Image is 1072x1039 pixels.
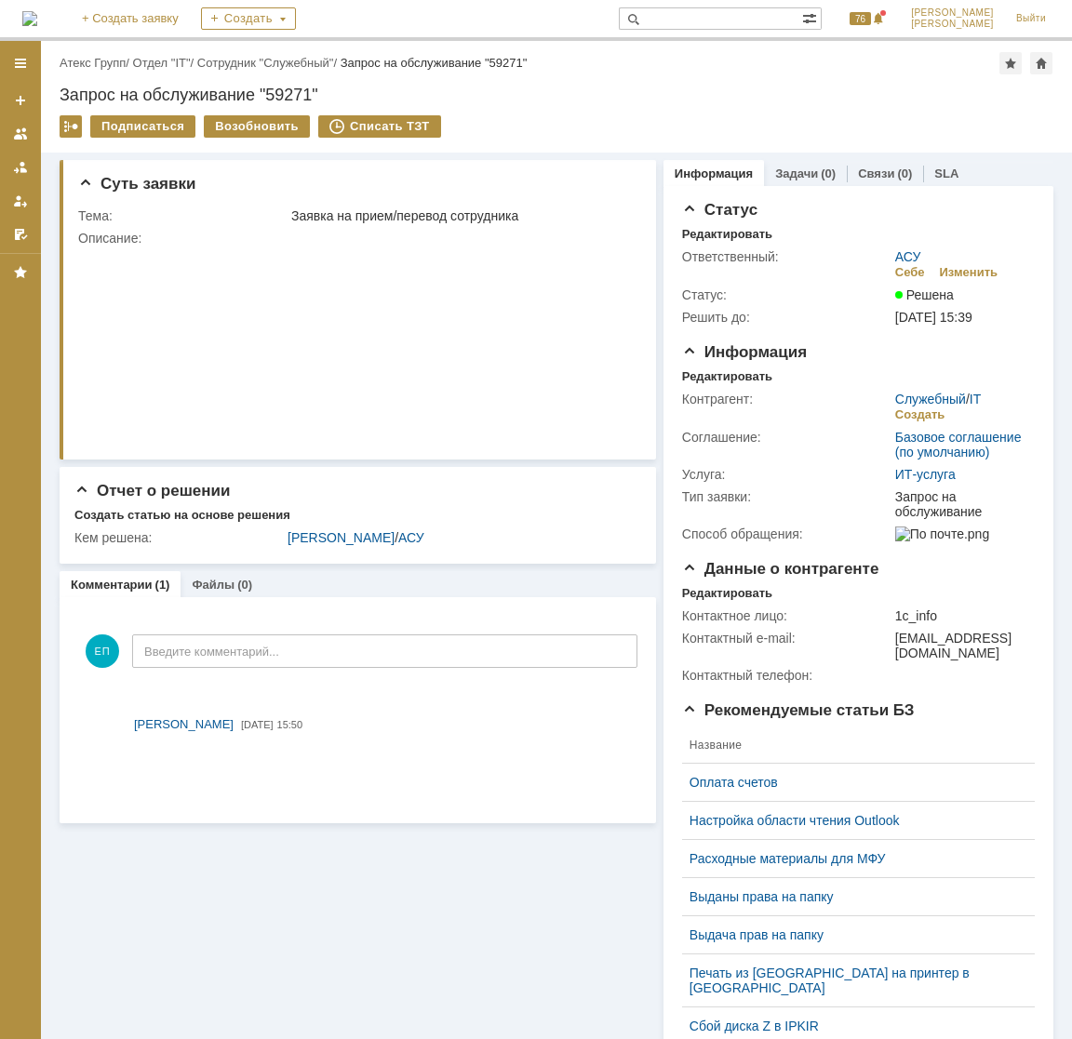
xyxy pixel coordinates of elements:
div: / [895,392,981,406]
a: Служебный [895,392,966,406]
div: Изменить [940,265,998,280]
div: Решить до: [682,310,891,325]
div: Запрос на обслуживание "59271" [60,86,1053,104]
div: Ответственный: [682,249,891,264]
a: Сбой диска Z в IPKIR [690,1019,1012,1033]
div: / [288,530,632,545]
a: Информация [675,167,753,180]
a: Мои согласования [6,220,35,249]
div: Создать статью на основе решения [74,508,290,523]
a: Сотрудник "Служебный" [197,56,334,70]
a: АСУ [398,530,424,545]
div: Контрагент: [682,392,891,406]
span: ЕП [86,634,119,668]
div: Редактировать [682,227,772,242]
div: Себе [895,265,925,280]
div: Описание: [78,231,636,246]
div: (1) [155,578,170,592]
a: Мои заявки [6,186,35,216]
a: Оплата счетов [690,775,1012,790]
span: Отчет о решении [74,482,230,500]
div: Запрос на обслуживание "59271" [341,56,528,70]
a: Перейти на домашнюю страницу [22,11,37,26]
div: Работа с массовостью [60,115,82,138]
a: [PERSON_NAME] [288,530,395,545]
a: Связи [858,167,894,180]
div: Контактное лицо: [682,608,891,623]
div: Статус: [682,287,891,302]
a: Заявки на командах [6,119,35,149]
div: Запрос на обслуживание [895,489,1027,519]
div: Заявка на прием/перевод сотрудника [291,208,632,223]
div: (0) [897,167,912,180]
a: Выдача прав на папку [690,927,1012,942]
a: Выданы права на папку [690,889,1012,904]
span: Решена [895,287,954,302]
img: По почте.png [895,526,989,541]
div: Кем решена: [74,530,284,545]
a: Отдел "IT" [133,56,191,70]
a: SLA [934,167,958,180]
span: [DATE] [241,719,274,730]
a: [PERSON_NAME] [134,715,234,734]
a: Задачи [775,167,818,180]
span: Статус [682,201,757,219]
a: Печать из [GEOGRAPHIC_DATA] на принтер в [GEOGRAPHIC_DATA] [690,966,1012,995]
div: Редактировать [682,586,772,601]
div: Способ обращения: [682,526,891,541]
a: Настройка области чтения Outlook [690,813,1012,828]
div: Создать [895,407,945,422]
div: Контактный e-mail: [682,631,891,646]
a: IT [970,392,981,406]
div: / [60,56,133,70]
th: Название [682,727,1020,764]
a: Файлы [192,578,234,592]
span: Рекомендуемые статьи БЗ [682,701,915,719]
div: / [197,56,341,70]
span: Расширенный поиск [802,8,821,26]
div: Создать [201,7,296,30]
a: Комментарии [71,578,153,592]
a: Расходные материалы для МФУ [690,851,1012,866]
span: [PERSON_NAME] [134,717,234,731]
span: Информация [682,343,807,361]
a: АСУ [895,249,921,264]
div: Сделать домашней страницей [1030,52,1052,74]
span: [DATE] 15:39 [895,310,972,325]
div: Тип заявки: [682,489,891,504]
span: [PERSON_NAME] [911,7,994,19]
div: Услуга: [682,467,891,482]
div: Редактировать [682,369,772,384]
div: Соглашение: [682,430,891,445]
a: Атекс Групп [60,56,126,70]
div: Контактный телефон: [682,668,891,683]
div: (0) [821,167,836,180]
div: (0) [237,578,252,592]
div: Добавить в избранное [999,52,1022,74]
div: Тема: [78,208,288,223]
span: Данные о контрагенте [682,560,879,578]
span: 15:50 [277,719,303,730]
span: [PERSON_NAME] [911,19,994,30]
a: Заявки в моей ответственности [6,153,35,182]
span: 76 [850,12,871,25]
img: logo [22,11,37,26]
div: / [133,56,197,70]
div: 1c_info [895,608,1027,623]
span: Суть заявки [78,175,195,193]
a: ИТ-услуга [895,467,956,482]
a: Создать заявку [6,86,35,115]
div: [EMAIL_ADDRESS][DOMAIN_NAME] [895,631,1027,660]
a: Базовое соглашение (по умолчанию) [895,430,1022,460]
